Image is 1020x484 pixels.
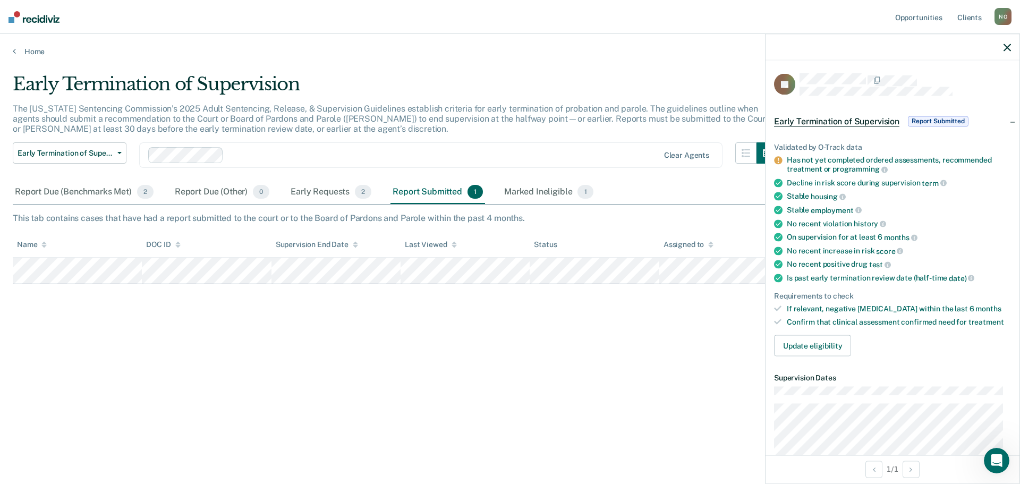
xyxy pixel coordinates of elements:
[288,181,373,204] div: Early Requests
[664,240,713,249] div: Assigned to
[774,373,1011,382] dt: Supervision Dates
[146,240,180,249] div: DOC ID
[13,104,769,134] p: The [US_STATE] Sentencing Commission’s 2025 Adult Sentencing, Release, & Supervision Guidelines e...
[774,291,1011,300] div: Requirements to check
[173,181,271,204] div: Report Due (Other)
[994,8,1011,25] div: N O
[787,219,1011,228] div: No recent violation
[577,185,593,199] span: 1
[766,455,1019,483] div: 1 / 1
[13,181,156,204] div: Report Due (Benchmarks Met)
[355,185,371,199] span: 2
[787,273,1011,283] div: Is past early termination review date (half-time
[17,240,47,249] div: Name
[502,181,596,204] div: Marked Ineligible
[984,448,1009,473] iframe: Intercom live chat
[922,179,946,187] span: term
[787,233,1011,242] div: On supervision for at least 6
[854,219,886,228] span: history
[276,240,358,249] div: Supervision End Date
[811,206,861,214] span: employment
[405,240,456,249] div: Last Viewed
[908,116,968,126] span: Report Submitted
[253,185,269,199] span: 0
[664,151,709,160] div: Clear agents
[975,304,1001,313] span: months
[787,318,1011,327] div: Confirm that clinical assessment confirmed need for
[534,240,557,249] div: Status
[774,335,851,356] button: Update eligibility
[18,149,113,158] span: Early Termination of Supervision
[869,260,891,269] span: test
[8,11,59,23] img: Recidiviz
[13,73,778,104] div: Early Termination of Supervision
[787,205,1011,215] div: Stable
[787,178,1011,188] div: Decline in risk score during supervision
[137,185,154,199] span: 2
[811,192,846,201] span: housing
[903,461,920,478] button: Next Opportunity
[787,304,1011,313] div: If relevant, negative [MEDICAL_DATA] within the last 6
[467,185,483,199] span: 1
[390,181,485,204] div: Report Submitted
[787,192,1011,201] div: Stable
[865,461,882,478] button: Previous Opportunity
[949,274,974,282] span: date)
[884,233,917,241] span: months
[876,247,903,255] span: score
[787,156,1011,174] div: Has not yet completed ordered assessments, recommended treatment or programming
[766,104,1019,138] div: Early Termination of SupervisionReport Submitted
[774,116,899,126] span: Early Termination of Supervision
[774,142,1011,151] div: Validated by O-Track data
[787,246,1011,256] div: No recent increase in risk
[787,260,1011,269] div: No recent positive drug
[968,318,1004,326] span: treatment
[13,47,1007,56] a: Home
[13,213,1007,223] div: This tab contains cases that have had a report submitted to the court or to the Board of Pardons ...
